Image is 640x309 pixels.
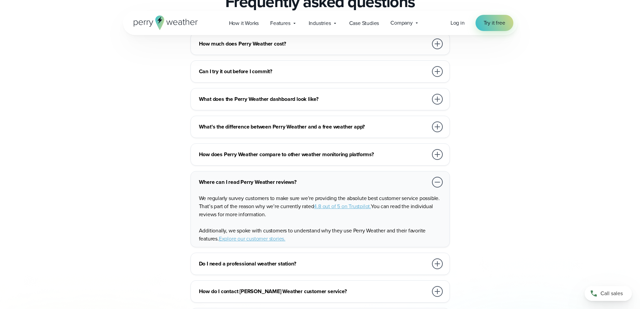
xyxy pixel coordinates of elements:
[270,19,290,27] span: Features
[343,16,385,30] a: Case Studies
[390,19,413,27] span: Company
[349,19,379,27] span: Case Studies
[199,260,428,268] h3: Do I need a professional weather station?
[309,19,331,27] span: Industries
[199,194,440,210] span: We regularly survey customers to make sure we’re providing the absolute best customer service pos...
[199,227,426,243] span: Additionally, we spoke with customers to understand why they use Perry Weather and their favorite...
[199,40,428,48] h3: How much does Perry Weather cost?
[314,202,371,210] a: 4.8 out of 5 on Trustpilot.
[585,286,632,301] a: Call sales
[199,178,428,186] h3: Where can I read Perry Weather reviews?
[199,67,428,76] h3: Can I try it out before I commit?
[199,202,433,218] span: You can read the individual reviews for more information.
[451,19,465,27] a: Log in
[223,16,265,30] a: How it Works
[199,95,428,103] h3: What does the Perry Weather dashboard look like?
[199,123,428,131] h3: What’s the difference between Perry Weather and a free weather app?
[600,289,623,298] span: Call sales
[219,235,285,243] a: Explore our customer stories.
[229,19,259,27] span: How it Works
[199,287,428,296] h3: How do I contact [PERSON_NAME] Weather customer service?
[199,150,428,159] h3: How does Perry Weather compare to other weather monitoring platforms?
[476,15,513,31] a: Try it free
[484,19,505,27] span: Try it free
